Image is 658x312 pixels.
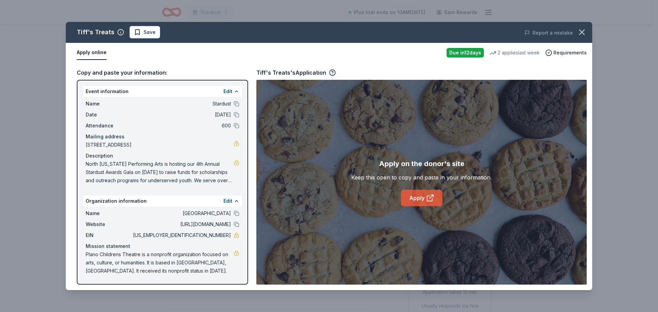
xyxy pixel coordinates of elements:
[132,209,231,217] span: [GEOGRAPHIC_DATA]
[86,141,234,149] span: [STREET_ADDRESS]
[130,26,160,38] button: Save
[553,49,587,57] span: Requirements
[86,122,132,130] span: Attendance
[83,196,242,207] div: Organization information
[132,122,231,130] span: 600
[524,29,573,37] button: Report a mistake
[86,220,132,228] span: Website
[132,100,231,108] span: Stardust
[144,28,156,36] span: Save
[86,111,132,119] span: Date
[132,111,231,119] span: [DATE]
[86,231,132,239] span: EIN
[351,173,492,182] div: Keep this open to copy and paste in your information.
[545,49,587,57] button: Requirements
[86,242,239,250] div: Mission statement
[489,49,540,57] div: 2 applies last week
[83,86,242,97] div: Event information
[77,68,248,77] div: Copy and paste your information:
[132,220,231,228] span: [URL][DOMAIN_NAME]
[379,158,464,169] div: Apply on the donor's site
[447,48,484,58] div: Due in 12 days
[401,190,442,206] a: Apply
[223,87,232,96] button: Edit
[86,250,234,275] span: Plano Childrens Theatre is a nonprofit organization focused on arts, culture, or humanities. It i...
[86,152,239,160] div: Description
[86,100,132,108] span: Name
[77,27,114,38] div: Tiff's Treats
[132,231,231,239] span: [US_EMPLOYER_IDENTIFICATION_NUMBER]
[223,197,232,205] button: Edit
[86,209,132,217] span: Name
[77,46,107,60] button: Apply online
[86,160,234,185] span: North [US_STATE] Performing Arts is hosting our 4th Annual Stardust Awards Gala on [DATE] to rais...
[86,133,239,141] div: Mailing address
[256,68,336,77] div: Tiff's Treats's Application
